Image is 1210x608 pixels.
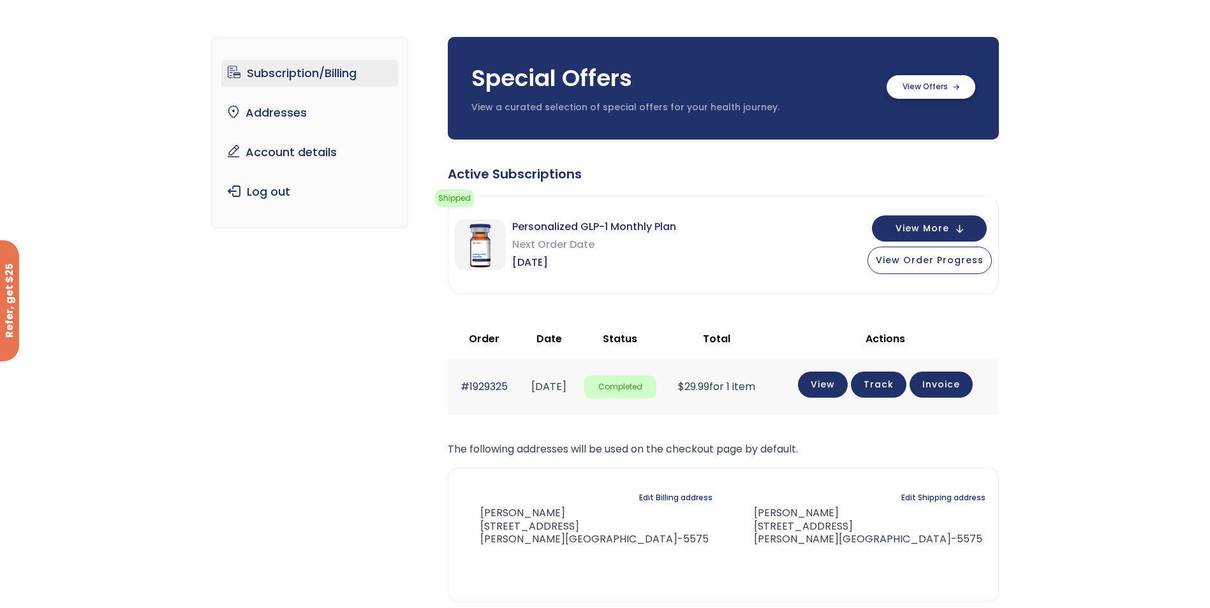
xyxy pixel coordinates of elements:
[221,178,398,205] a: Log out
[584,375,656,399] span: Completed
[531,379,566,394] time: [DATE]
[639,489,712,507] a: Edit Billing address
[221,139,398,166] a: Account details
[471,62,874,94] h3: Special Offers
[678,379,709,394] span: 29.99
[872,215,987,242] button: View More
[867,247,992,274] button: View Order Progress
[461,507,709,546] address: [PERSON_NAME] [STREET_ADDRESS] [PERSON_NAME][GEOGRAPHIC_DATA]-5575
[536,331,562,346] span: Date
[851,372,906,398] a: Track
[901,489,985,507] a: Edit Shipping address
[512,218,676,236] span: Personalized GLP-1 Monthly Plan
[798,372,848,398] a: View
[603,331,637,346] span: Status
[512,236,676,254] span: Next Order Date
[455,219,506,270] img: Personalized GLP-1 Monthly Plan
[734,507,982,546] address: [PERSON_NAME] [STREET_ADDRESS] [PERSON_NAME][GEOGRAPHIC_DATA]-5575
[469,331,499,346] span: Order
[663,359,772,414] td: for 1 item
[211,37,408,228] nav: Account pages
[471,101,874,114] p: View a curated selection of special offers for your health journey.
[678,379,684,394] span: $
[461,379,508,394] a: #1929325
[435,189,474,207] span: Shipped
[448,440,999,458] p: The following addresses will be used on the checkout page by default.
[876,254,984,266] span: View Order Progress
[910,372,973,398] a: Invoice
[512,254,676,271] span: [DATE]
[221,60,398,87] a: Subscription/Billing
[448,165,999,183] div: Active Subscriptions
[221,99,398,126] a: Addresses
[896,224,949,233] span: View More
[703,331,730,346] span: Total
[866,331,905,346] span: Actions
